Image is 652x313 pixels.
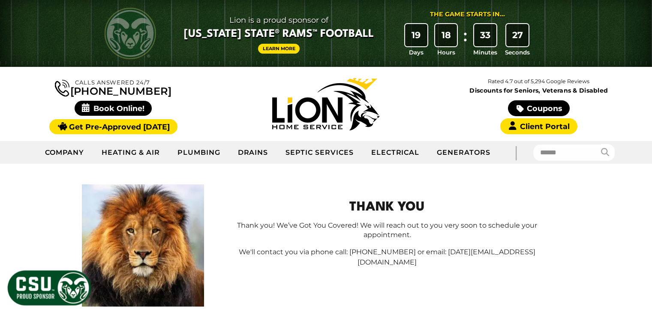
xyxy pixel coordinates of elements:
span: Book Online! [75,101,152,116]
div: 18 [435,24,457,46]
div: 19 [405,24,427,46]
img: CSU Sponsor Badge [6,269,92,307]
a: Company [36,142,93,163]
a: Generators [428,142,499,163]
span: Minutes [473,48,497,57]
span: Hours [437,48,455,57]
a: Heating & Air [93,142,168,163]
a: Drains [229,142,277,163]
img: Lion Home Service [272,78,379,130]
span: Days [409,48,424,57]
div: 33 [474,24,496,46]
a: Coupons [508,100,570,116]
a: Plumbing [169,142,229,163]
a: Learn More [258,44,300,54]
div: The Game Starts in... [430,10,505,19]
img: CSU Rams logo [105,8,156,59]
h1: Thank you [218,198,557,217]
a: Get Pre-Approved [DATE] [49,119,177,134]
a: Client Portal [500,118,577,134]
span: Discounts for Seniors, Veterans & Disabled [434,87,643,93]
a: [PHONE_NUMBER] [55,78,171,96]
a: Electrical [363,142,429,163]
p: Rated 4.7 out of 5,294 Google Reviews [433,77,645,86]
span: Seconds [505,48,530,57]
span: [US_STATE] State® Rams™ Football [184,27,374,42]
div: 27 [506,24,529,46]
p: Thank you! We’ve Got You Covered! We will reach out to you very soon to schedule your appointment. [218,221,557,240]
div: | [499,141,533,164]
div: We'll contact you via phone call: [PHONE_NUMBER] or email: [DATE][EMAIL_ADDRESS][DOMAIN_NAME] [204,184,571,307]
div: : [461,24,469,57]
a: Septic Services [277,142,362,163]
span: Lion is a proud sponsor of [184,13,374,27]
